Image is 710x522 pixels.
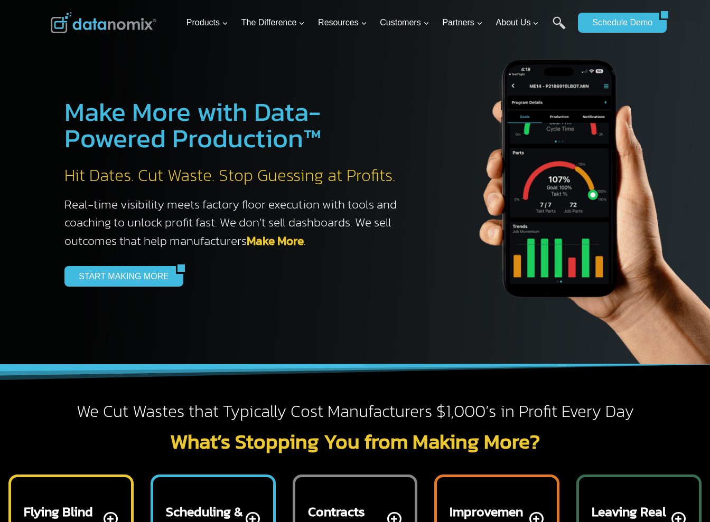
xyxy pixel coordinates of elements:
h1: Make More with Data-Powered Production™ [64,99,408,151]
h2: Hit Dates. Cut Waste. Stop Guessing at Profits. [64,165,408,187]
h2: We Cut Wastes that Typically Cost Manufacturers $1,000’s in Profit Every Day [51,401,659,423]
h3: Real-time visibility meets factory floor execution with tools and coaching to unlock profit fast.... [64,195,408,250]
a: Search [553,16,566,40]
span: Resources [318,16,367,30]
a: Make More [247,232,304,250]
span: The Difference [241,16,305,30]
nav: Primary Navigation [182,6,573,40]
span: Products [186,16,228,30]
span: Partners [442,16,482,30]
a: START MAKING MORE [64,266,176,286]
span: About Us [496,16,539,30]
img: Datanomix [51,12,156,33]
span: Customers [380,16,429,30]
a: Schedule Demo [578,13,659,33]
h2: What’s Stopping You from Making More? [51,431,659,452]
